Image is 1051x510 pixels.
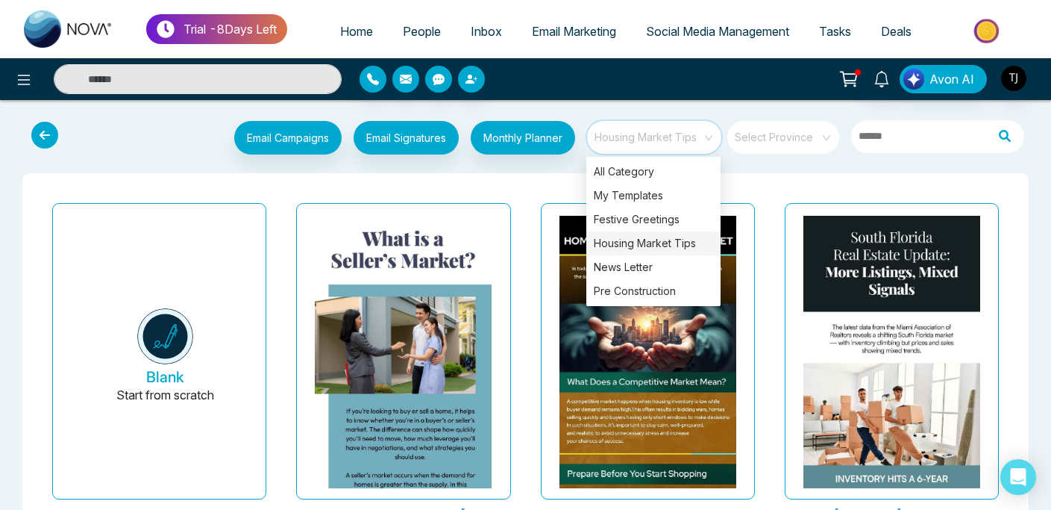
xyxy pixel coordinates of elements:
button: BlankStart from scratch [77,216,254,499]
span: Avon AI [929,70,974,88]
img: User Avatar [1001,66,1026,91]
p: Start from scratch [116,386,214,422]
img: Lead Flow [903,69,924,90]
button: Email Signatures [354,121,459,155]
a: Deals [866,17,926,46]
img: Market-place.gif [934,14,1042,48]
a: People [388,17,456,46]
span: Home [340,24,373,39]
div: Housing Market Tips [586,231,721,255]
div: Festive Greetings [586,208,721,231]
a: Home [325,17,388,46]
span: Housing Market Tips [594,126,716,149]
button: Email Campaigns [234,121,342,155]
span: Email Marketing [532,24,616,39]
span: Tasks [819,24,851,39]
img: Nova CRM Logo [24,10,113,48]
span: Social Media Management [646,24,789,39]
div: Open Intercom Messenger [1000,459,1036,495]
h5: Blank [146,368,184,386]
a: Inbox [456,17,517,46]
div: My Templates [586,184,721,208]
button: Avon AI [900,65,987,93]
div: All Category [586,160,721,184]
a: Tasks [804,17,866,46]
a: Email Signatures [342,121,459,158]
div: News Letter [586,255,721,279]
a: Email Campaigns [222,129,342,144]
img: novacrm [137,308,193,364]
div: Pre Construction [586,279,721,303]
a: Social Media Management [631,17,804,46]
a: Monthly Planner [459,121,575,158]
span: Inbox [471,24,502,39]
span: People [403,24,441,39]
p: Trial - 8 Days Left [183,20,277,38]
button: Monthly Planner [471,121,575,155]
span: Deals [881,24,912,39]
a: Email Marketing [517,17,631,46]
